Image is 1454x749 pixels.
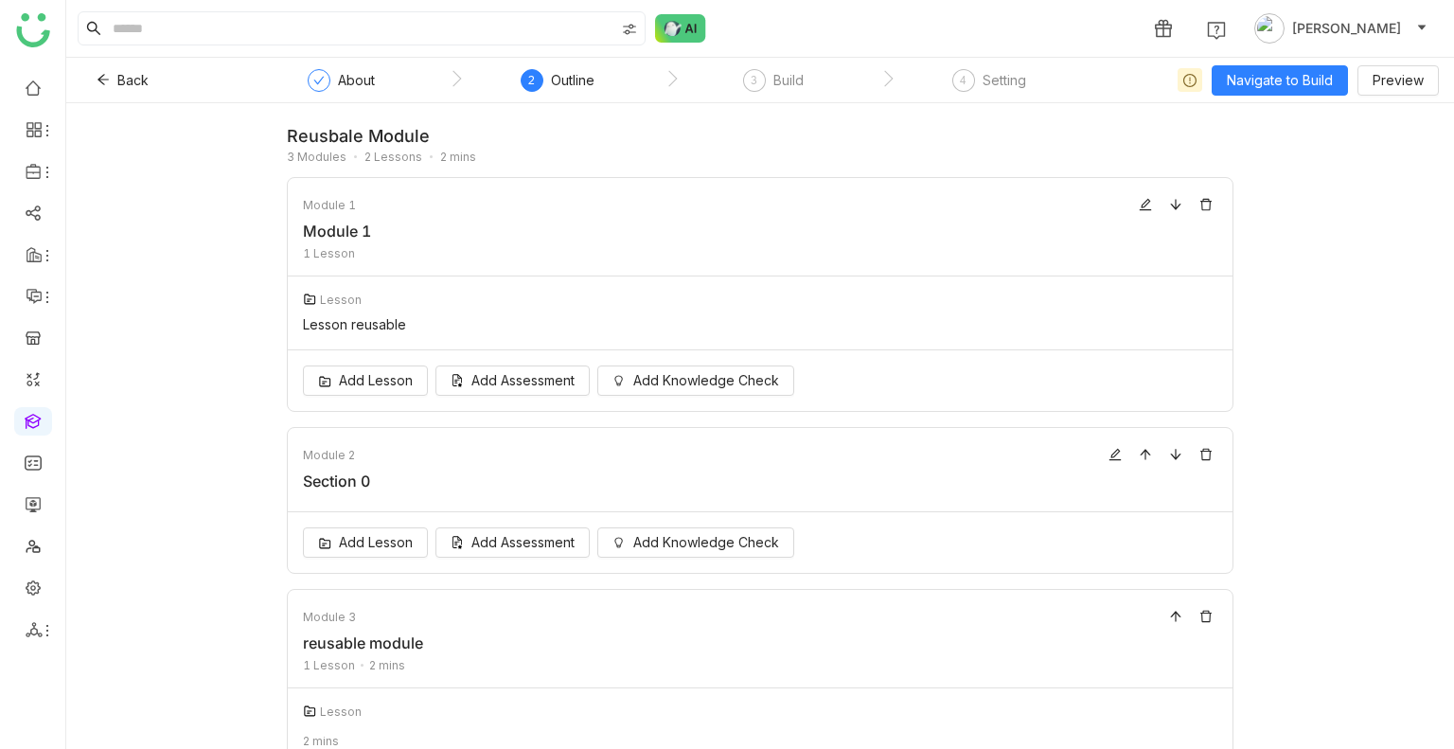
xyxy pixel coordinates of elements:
[81,65,164,96] button: Back
[117,70,149,91] span: Back
[528,73,535,87] span: 2
[16,13,50,47] img: logo
[471,532,575,553] span: Add Assessment
[303,704,316,718] img: lms-folder.svg
[1292,18,1401,39] span: [PERSON_NAME]
[303,466,1217,496] div: Section 0
[1207,21,1226,40] img: help.svg
[597,366,794,396] button: Add Knowledge Check
[303,527,428,558] button: Add Lesson
[364,150,422,164] span: 2 Lessons
[633,370,779,391] span: Add Knowledge Check
[338,69,375,92] div: About
[1250,13,1431,44] button: [PERSON_NAME]
[1357,65,1439,96] button: Preview
[435,366,590,396] button: Add Assessment
[1227,70,1333,91] span: Navigate to Build
[303,704,362,719] div: Lesson
[287,150,346,164] span: 3 Modules
[318,375,331,388] img: lms-folder.svg
[521,69,594,103] div: 2Outline
[743,69,804,103] div: 3Build
[952,69,1026,103] div: 4Setting
[983,69,1026,92] div: Setting
[287,126,430,146] div: reusbale module
[1212,65,1348,96] button: Navigate to Build
[597,527,794,558] button: Add Knowledge Check
[339,370,413,391] span: Add Lesson
[773,69,804,92] div: Build
[303,628,1217,658] div: reusable module
[369,658,405,672] span: 2 mins
[551,69,594,92] div: Outline
[960,73,966,87] span: 4
[471,370,575,391] span: Add Assessment
[303,658,355,672] span: 1 Lesson
[303,734,339,748] span: 2 mins
[1373,70,1424,91] span: Preview
[308,69,375,103] div: About
[1254,13,1285,44] img: avatar
[303,293,316,306] img: lms-folder.svg
[339,532,413,553] span: Add Lesson
[303,246,355,260] span: 1 Lesson
[303,448,355,462] div: Module 2
[751,73,757,87] span: 3
[303,316,1206,332] div: Lesson reusable
[303,366,428,396] button: Add Lesson
[622,22,637,37] img: search-type.svg
[303,610,356,624] div: Module 3
[303,198,356,212] div: Module 1
[633,532,779,553] span: Add Knowledge Check
[318,537,331,550] img: lms-folder.svg
[435,527,590,558] button: Add Assessment
[303,216,1217,246] div: Module 1
[440,150,476,164] span: 2 mins
[655,14,706,43] img: ask-buddy-normal.svg
[303,293,362,307] div: Lesson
